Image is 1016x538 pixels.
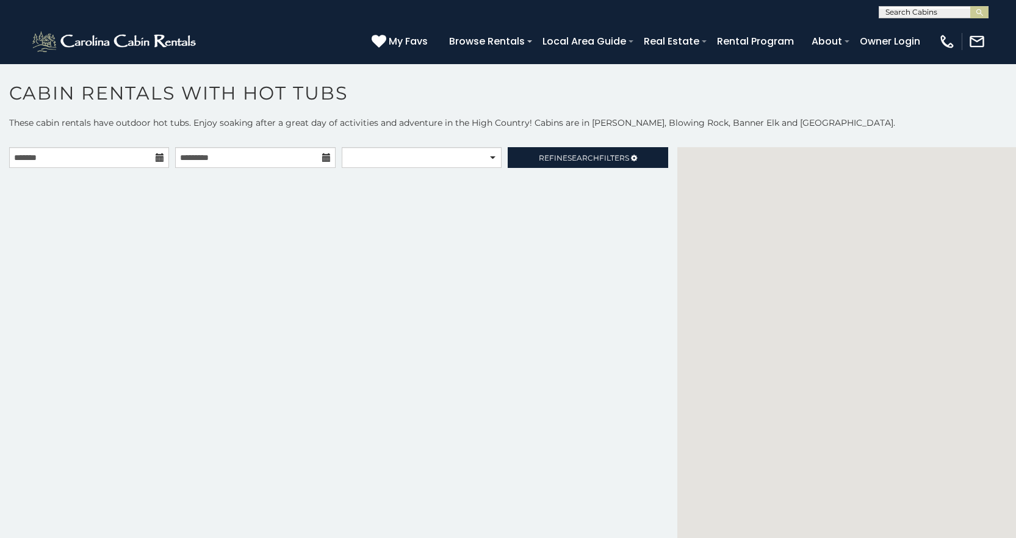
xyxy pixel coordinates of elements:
[372,34,431,49] a: My Favs
[711,31,800,52] a: Rental Program
[443,31,531,52] a: Browse Rentals
[854,31,926,52] a: Owner Login
[31,29,200,54] img: White-1-2.png
[567,153,599,162] span: Search
[539,153,629,162] span: Refine Filters
[638,31,705,52] a: Real Estate
[508,147,668,168] a: RefineSearchFilters
[968,33,985,50] img: mail-regular-white.png
[805,31,848,52] a: About
[536,31,632,52] a: Local Area Guide
[389,34,428,49] span: My Favs
[939,33,956,50] img: phone-regular-white.png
